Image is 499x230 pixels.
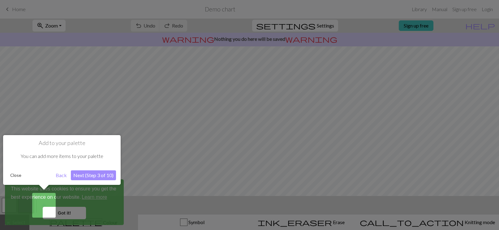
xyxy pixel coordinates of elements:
[8,147,116,166] div: You can add more items to your palette
[8,140,116,147] h1: Add to your palette
[3,135,121,185] div: Add to your palette
[53,170,69,180] button: Back
[71,170,116,180] button: Next (Step 3 of 10)
[8,171,24,180] button: Close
